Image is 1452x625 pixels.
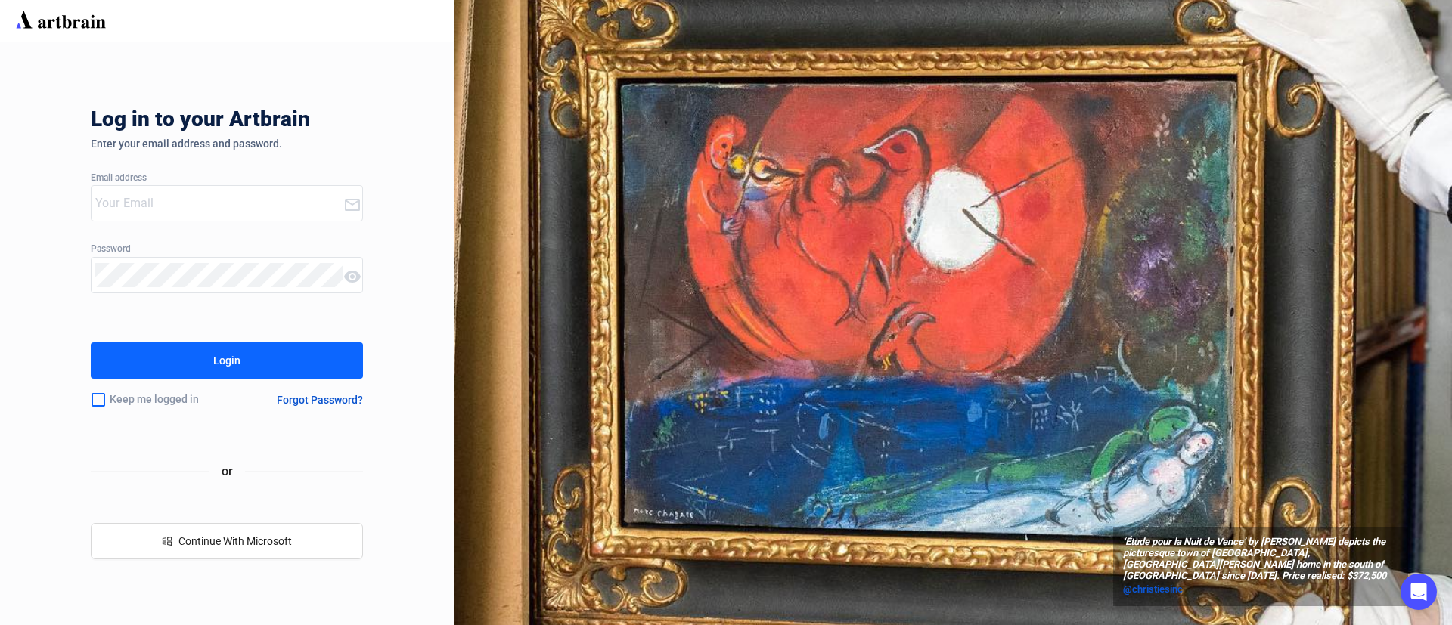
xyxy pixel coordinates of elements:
span: windows [162,536,172,546]
span: Continue With Microsoft [178,535,292,547]
input: Your Email [95,191,343,215]
div: Login [213,348,240,373]
span: ‘Étude pour la Nuit de Vence’ by [PERSON_NAME] depicts the picturesque town of [GEOGRAPHIC_DATA],... [1123,537,1398,582]
div: Password [91,244,363,255]
div: Email address [91,173,363,184]
button: Login [91,342,363,379]
div: Forgot Password? [277,394,363,406]
div: Log in to your Artbrain [91,107,544,138]
span: @christiesinc [1123,583,1183,595]
button: windowsContinue With Microsoft [91,523,363,559]
a: @christiesinc [1123,582,1398,597]
div: Enter your email address and password. [91,138,363,150]
div: Open Intercom Messenger [1401,574,1437,610]
span: or [209,462,245,481]
div: Keep me logged in [91,384,240,416]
